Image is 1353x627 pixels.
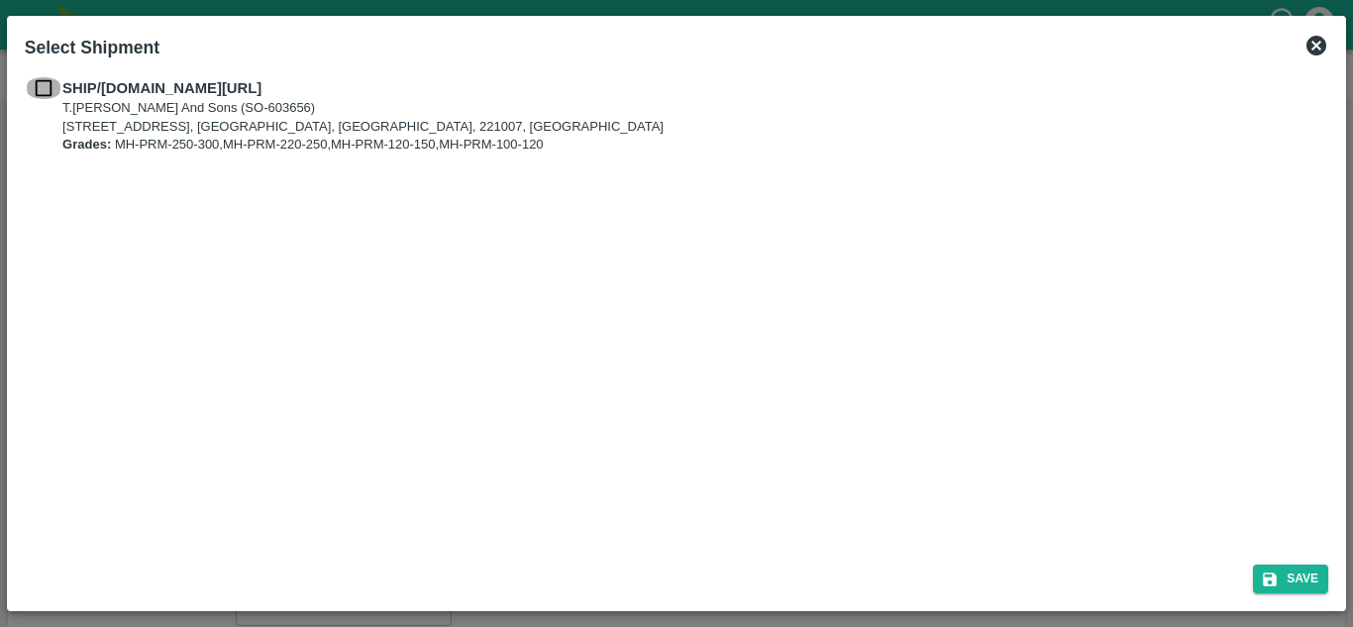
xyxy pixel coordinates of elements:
p: [STREET_ADDRESS], [GEOGRAPHIC_DATA], [GEOGRAPHIC_DATA], 221007, [GEOGRAPHIC_DATA] [62,118,664,137]
button: Save [1253,565,1328,593]
b: SHIP/[DOMAIN_NAME][URL] [62,80,261,96]
b: Grades: [62,137,111,152]
p: MH-PRM-250-300,MH-PRM-220-250,MH-PRM-120-150,MH-PRM-100-120 [62,136,664,155]
p: T.[PERSON_NAME] And Sons (SO-603656) [62,99,664,118]
b: Select Shipment [25,38,159,57]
